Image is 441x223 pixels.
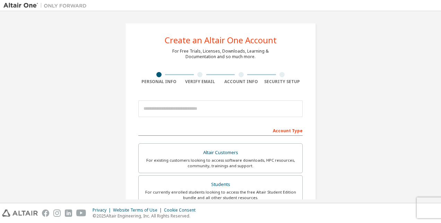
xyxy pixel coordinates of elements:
div: Privacy [93,207,113,213]
img: altair_logo.svg [2,209,38,217]
div: Altair Customers [143,148,298,158]
div: Account Type [138,125,303,136]
div: For Free Trials, Licenses, Downloads, Learning & Documentation and so much more. [172,48,269,60]
img: Altair One [3,2,90,9]
div: Account Info [220,79,262,84]
img: youtube.svg [76,209,86,217]
img: facebook.svg [42,209,49,217]
img: instagram.svg [53,209,61,217]
p: © 2025 Altair Engineering, Inc. All Rights Reserved. [93,213,200,219]
div: Cookie Consent [164,207,200,213]
div: For existing customers looking to access software downloads, HPC resources, community, trainings ... [143,158,298,169]
div: Website Terms of Use [113,207,164,213]
div: Verify Email [180,79,221,84]
img: linkedin.svg [65,209,72,217]
div: For currently enrolled students looking to access the free Altair Student Edition bundle and all ... [143,189,298,200]
div: Security Setup [262,79,303,84]
div: Create an Altair One Account [165,36,277,44]
div: Personal Info [138,79,180,84]
div: Students [143,180,298,189]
